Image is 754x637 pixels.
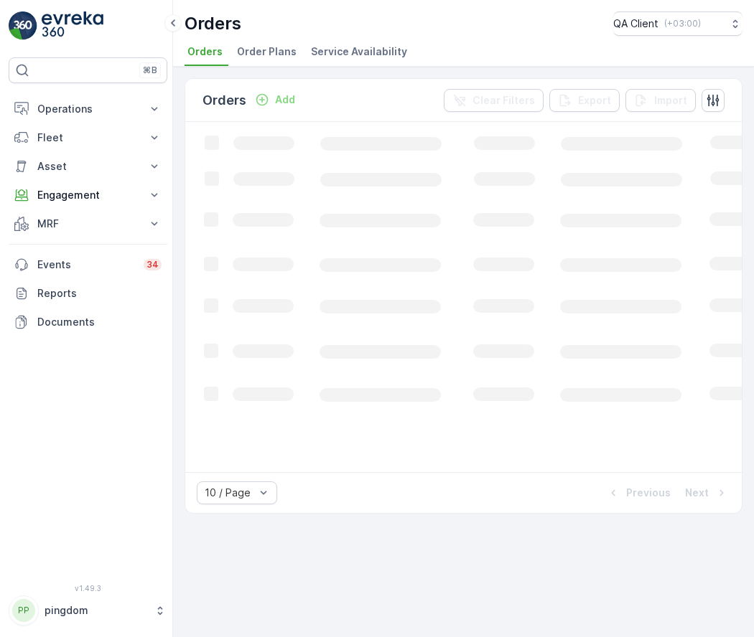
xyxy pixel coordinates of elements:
[9,181,167,209] button: Engagement
[626,486,671,500] p: Previous
[143,65,157,76] p: ⌘B
[625,89,696,112] button: Import
[578,93,611,108] p: Export
[187,44,223,59] span: Orders
[654,93,687,108] p: Import
[237,44,297,59] span: Order Plans
[203,90,246,110] p: Orders
[37,217,139,231] p: MRF
[9,308,167,336] a: Documents
[37,131,139,145] p: Fleet
[9,209,167,238] button: MRF
[664,18,701,29] p: ( +03:00 )
[249,91,301,108] button: Add
[444,89,544,112] button: Clear Filters
[37,188,139,202] p: Engagement
[146,259,159,270] p: 34
[9,152,167,181] button: Asset
[9,11,37,40] img: logo
[37,258,135,272] p: Events
[473,93,535,108] p: Clear Filters
[9,250,167,279] a: Events34
[9,95,167,123] button: Operations
[9,595,167,626] button: PPpingdom
[613,16,658,31] p: QA Client
[37,286,162,301] p: Reports
[37,315,162,329] p: Documents
[684,484,730,501] button: Next
[9,279,167,308] a: Reports
[311,44,407,59] span: Service Availability
[549,89,620,112] button: Export
[185,12,241,35] p: Orders
[685,486,709,500] p: Next
[275,93,295,107] p: Add
[42,11,103,40] img: logo_light-DOdMpM7g.png
[37,102,139,116] p: Operations
[605,484,672,501] button: Previous
[9,123,167,152] button: Fleet
[45,603,147,618] p: pingdom
[12,599,35,622] div: PP
[9,584,167,593] span: v 1.49.3
[37,159,139,174] p: Asset
[613,11,743,36] button: QA Client(+03:00)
